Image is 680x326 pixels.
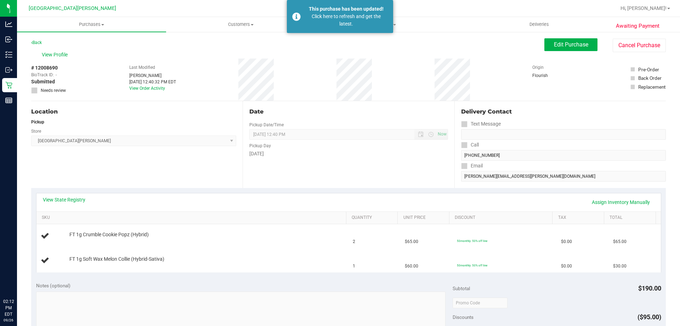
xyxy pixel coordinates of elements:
[638,66,659,73] div: Pre-Order
[129,64,155,71] label: Last Modified
[5,82,12,89] inline-svg: Retail
[457,239,487,243] span: 50monthly: 50% off line
[41,87,66,94] span: Needs review
[453,311,474,324] span: Discounts
[56,72,57,78] span: -
[461,107,666,116] div: Delivery Contact
[353,238,355,245] span: 2
[129,79,176,85] div: [DATE] 12:40:32 PM EDT
[5,66,12,73] inline-svg: Outbound
[305,13,388,28] div: Click here to refresh and get the latest.
[129,72,176,79] div: [PERSON_NAME]
[405,238,418,245] span: $65.00
[166,17,315,32] a: Customers
[403,215,447,221] a: Unit Price
[461,140,479,150] label: Call
[5,36,12,43] inline-svg: Inbound
[616,22,659,30] span: Awaiting Payment
[42,51,70,59] span: View Profile
[31,107,236,116] div: Location
[31,64,58,72] span: # 12008690
[31,128,41,134] label: Store
[532,72,568,79] div: Flourish
[129,86,165,91] a: View Order Activity
[613,39,666,52] button: Cancel Purchase
[166,21,315,28] span: Customers
[69,256,164,263] span: FT 1g Soft Wax Melon Collie (Hybrid-Sativa)
[405,263,418,270] span: $60.00
[638,284,661,292] span: $190.00
[638,74,662,82] div: Back Order
[558,215,601,221] a: Tax
[455,215,550,221] a: Discount
[5,21,12,28] inline-svg: Analytics
[36,283,70,288] span: Notes (optional)
[7,269,28,291] iframe: Resource center
[610,215,653,221] a: Total
[613,263,627,270] span: $30.00
[352,215,395,221] a: Quantity
[554,41,588,48] span: Edit Purchase
[5,51,12,58] inline-svg: Inventory
[17,17,166,32] a: Purchases
[249,107,448,116] div: Date
[461,129,666,140] input: Format: (999) 999-9999
[3,317,14,323] p: 09/26
[532,64,544,71] label: Origin
[29,5,116,11] span: [GEOGRAPHIC_DATA][PERSON_NAME]
[613,238,627,245] span: $65.00
[31,40,42,45] a: Back
[305,5,388,13] div: This purchase has been updated!
[31,72,54,78] span: BioTrack ID:
[249,143,271,149] label: Pickup Day
[544,38,597,51] button: Edit Purchase
[5,97,12,104] inline-svg: Reports
[43,196,85,203] a: View State Registry
[17,21,166,28] span: Purchases
[31,78,55,85] span: Submitted
[453,286,470,291] span: Subtotal
[353,263,355,270] span: 1
[453,298,508,308] input: Promo Code
[520,21,559,28] span: Deliveries
[638,83,665,90] div: Replacement
[249,122,284,128] label: Pickup Date/Time
[620,5,667,11] span: Hi, [PERSON_NAME]!
[587,196,654,208] a: Assign Inventory Manually
[42,215,343,221] a: SKU
[461,161,483,171] label: Email
[465,17,614,32] a: Deliveries
[561,238,572,245] span: $0.00
[457,264,487,267] span: 50monthly: 50% off line
[461,119,501,129] label: Text Message
[461,150,666,161] input: Format: (999) 999-9999
[31,120,44,125] strong: Pickup
[561,263,572,270] span: $0.00
[249,150,448,158] div: [DATE]
[637,313,661,321] span: ($95.00)
[69,231,149,238] span: FT 1g Crumble Cookie Popz (Hybrid)
[3,298,14,317] p: 02:12 PM EDT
